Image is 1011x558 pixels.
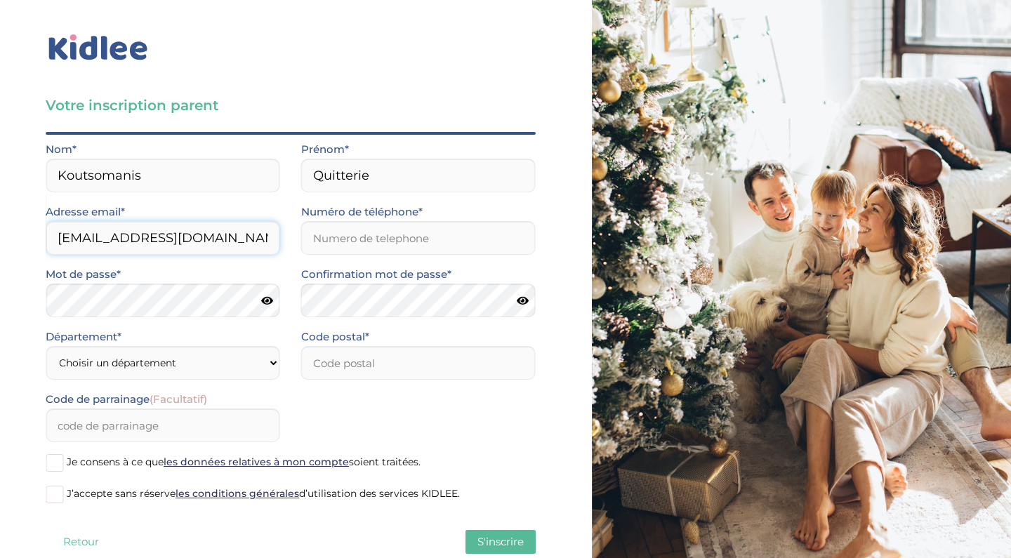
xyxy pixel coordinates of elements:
[150,392,207,406] span: (Facultatif)
[46,328,121,346] label: Département*
[465,530,536,554] button: S'inscrire
[67,456,421,468] span: Je consens à ce que soient traitées.
[477,535,524,548] span: S'inscrire
[46,32,151,64] img: logo_kidlee_bleu
[301,221,536,255] input: Numero de telephone
[176,487,299,500] a: les conditions générales
[46,265,121,284] label: Mot de passe*
[301,159,536,192] input: Prénom
[46,390,207,408] label: Code de parrainage
[301,328,369,346] label: Code postal*
[46,221,280,255] input: Email
[67,487,460,500] span: J’accepte sans réserve d’utilisation des services KIDLEE.
[46,530,116,554] button: Retour
[46,159,280,192] input: Nom
[46,203,125,221] label: Adresse email*
[301,140,349,159] label: Prénom*
[301,203,423,221] label: Numéro de téléphone*
[301,346,536,380] input: Code postal
[46,95,536,115] h3: Votre inscription parent
[164,456,349,468] a: les données relatives à mon compte
[301,265,451,284] label: Confirmation mot de passe*
[46,408,280,442] input: code de parrainage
